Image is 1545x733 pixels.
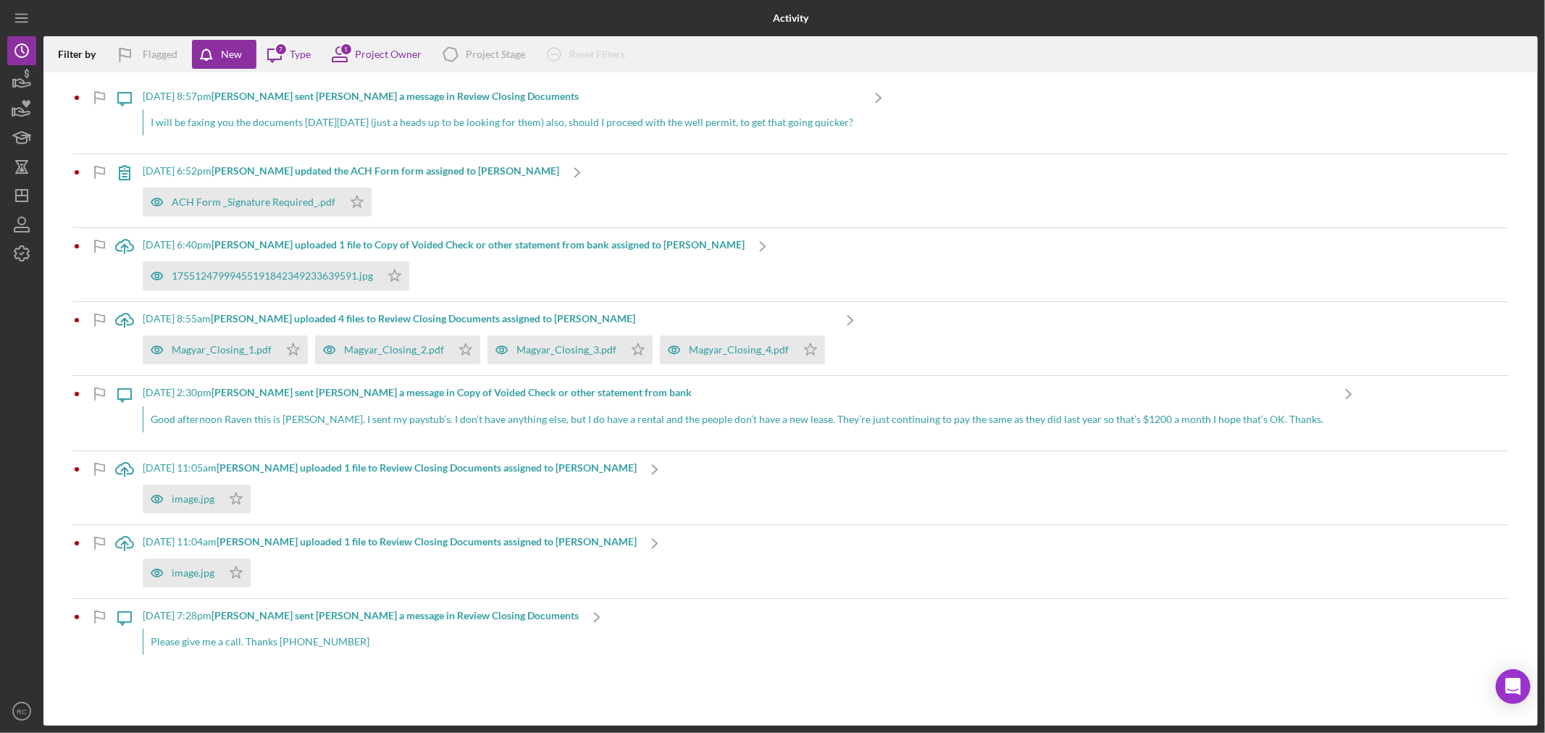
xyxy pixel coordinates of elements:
[106,376,1367,450] a: [DATE] 2:30pm[PERSON_NAME] sent [PERSON_NAME] a message in Copy of Voided Check or other statemen...
[172,567,214,579] div: image.jpg
[773,12,808,24] b: Activity
[106,599,615,673] a: [DATE] 7:28pm[PERSON_NAME] sent [PERSON_NAME] a message in Review Closing DocumentsPlease give me...
[212,164,559,177] b: [PERSON_NAME] updated the ACH Form form assigned to [PERSON_NAME]
[192,40,256,69] button: New
[106,302,868,375] a: [DATE] 8:55am[PERSON_NAME] uploaded 4 files to Review Closing Documents assigned to [PERSON_NAME]...
[106,451,673,524] a: [DATE] 11:05am[PERSON_NAME] uploaded 1 file to Review Closing Documents assigned to [PERSON_NAME]...
[143,335,308,364] button: Magyar_Closing_1.pdf
[569,40,625,69] div: Reset Filters
[143,40,177,69] div: Flagged
[212,386,692,398] b: [PERSON_NAME] sent [PERSON_NAME] a message in Copy of Voided Check or other statement from bank
[172,493,214,505] div: image.jpg
[7,697,36,726] button: RC
[106,40,192,69] button: Flagged
[143,91,861,102] div: [DATE] 8:57pm
[143,406,1331,432] div: Good afternoon Raven this is [PERSON_NAME]. I sent my paystub’s. I don’t have anything else, but ...
[315,335,480,364] button: Magyar_Closing_2.pdf
[172,196,335,208] div: ACH Form _Signature Required_.pdf
[106,228,781,301] a: [DATE] 6:40pm[PERSON_NAME] uploaded 1 file to Copy of Voided Check or other statement from bank a...
[58,49,106,60] div: Filter by
[17,708,27,716] text: RC
[1496,669,1531,704] div: Open Intercom Messenger
[355,49,422,60] div: Project Owner
[143,536,637,548] div: [DATE] 11:04am
[217,461,637,474] b: [PERSON_NAME] uploaded 1 file to Review Closing Documents assigned to [PERSON_NAME]
[212,609,579,621] b: [PERSON_NAME] sent [PERSON_NAME] a message in Review Closing Documents
[143,558,251,587] button: image.jpg
[106,525,673,598] a: [DATE] 11:04am[PERSON_NAME] uploaded 1 file to Review Closing Documents assigned to [PERSON_NAME]...
[172,270,373,282] div: 17551247999455191842349233639591.jpg
[487,335,653,364] button: Magyar_Closing_3.pdf
[106,154,595,227] a: [DATE] 6:52pm[PERSON_NAME] updated the ACH Form form assigned to [PERSON_NAME]ACH Form _Signature...
[143,462,637,474] div: [DATE] 11:05am
[172,344,272,356] div: Magyar_Closing_1.pdf
[106,80,897,154] a: [DATE] 8:57pm[PERSON_NAME] sent [PERSON_NAME] a message in Review Closing DocumentsI will be faxi...
[143,313,832,324] div: [DATE] 8:55am
[143,485,251,514] button: image.jpg
[275,43,288,56] div: 7
[221,40,242,69] div: New
[143,629,579,655] div: Please give me a call. Thanks [PHONE_NUMBER]
[340,43,353,56] div: 1
[143,239,745,251] div: [DATE] 6:40pm
[290,49,311,60] div: Type
[344,344,444,356] div: Magyar_Closing_2.pdf
[211,312,635,324] b: [PERSON_NAME] uploaded 4 files to Review Closing Documents assigned to [PERSON_NAME]
[143,109,861,135] div: I will be faxing you the documents [DATE][DATE] (just a heads up to be looking for them) also, sh...
[536,40,640,69] button: Reset Filters
[212,90,579,102] b: [PERSON_NAME] sent [PERSON_NAME] a message in Review Closing Documents
[143,261,409,290] button: 17551247999455191842349233639591.jpg
[143,188,372,217] button: ACH Form _Signature Required_.pdf
[143,387,1331,398] div: [DATE] 2:30pm
[143,165,559,177] div: [DATE] 6:52pm
[466,49,525,60] div: Project Stage
[212,238,745,251] b: [PERSON_NAME] uploaded 1 file to Copy of Voided Check or other statement from bank assigned to [P...
[217,535,637,548] b: [PERSON_NAME] uploaded 1 file to Review Closing Documents assigned to [PERSON_NAME]
[143,610,579,621] div: [DATE] 7:28pm
[689,344,789,356] div: Magyar_Closing_4.pdf
[660,335,825,364] button: Magyar_Closing_4.pdf
[516,344,616,356] div: Magyar_Closing_3.pdf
